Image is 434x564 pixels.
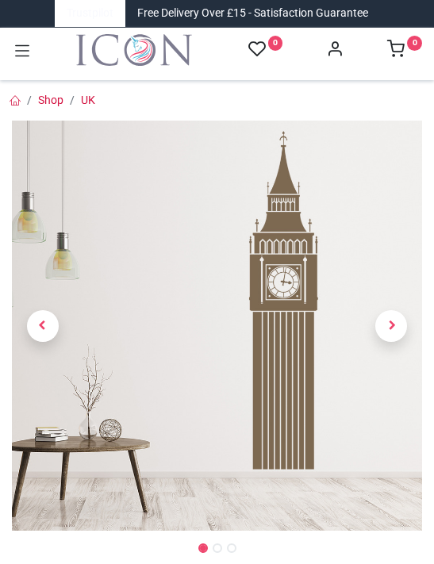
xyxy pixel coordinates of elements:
[12,121,422,531] img: Big Ben UK Landmark Wall Sticker - Mod3
[387,44,422,57] a: 0
[12,182,74,470] a: Previous
[76,34,192,66] a: Logo of Icon Wall Stickers
[137,6,368,21] div: Free Delivery Over £15 - Satisfaction Guarantee
[375,310,407,342] span: Next
[268,36,283,51] sup: 0
[248,40,283,59] a: 0
[326,44,344,57] a: Account Info
[76,34,192,66] img: Icon Wall Stickers
[27,310,59,342] span: Previous
[81,94,95,106] a: UK
[67,6,113,21] a: Trustpilot
[407,36,422,51] sup: 0
[38,94,63,106] a: Shop
[360,182,422,470] a: Next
